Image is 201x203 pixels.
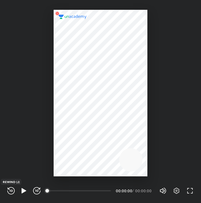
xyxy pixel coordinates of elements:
div: / [132,189,134,193]
img: logo.2a7e12a2.svg [59,15,87,19]
div: 00:00:00 [116,189,131,193]
img: wMgqJGBwKWe8AAAAABJRU5ErkJggg== [54,10,61,17]
div: 00:00:00 [135,189,152,193]
div: REWIND (J) [1,179,21,185]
